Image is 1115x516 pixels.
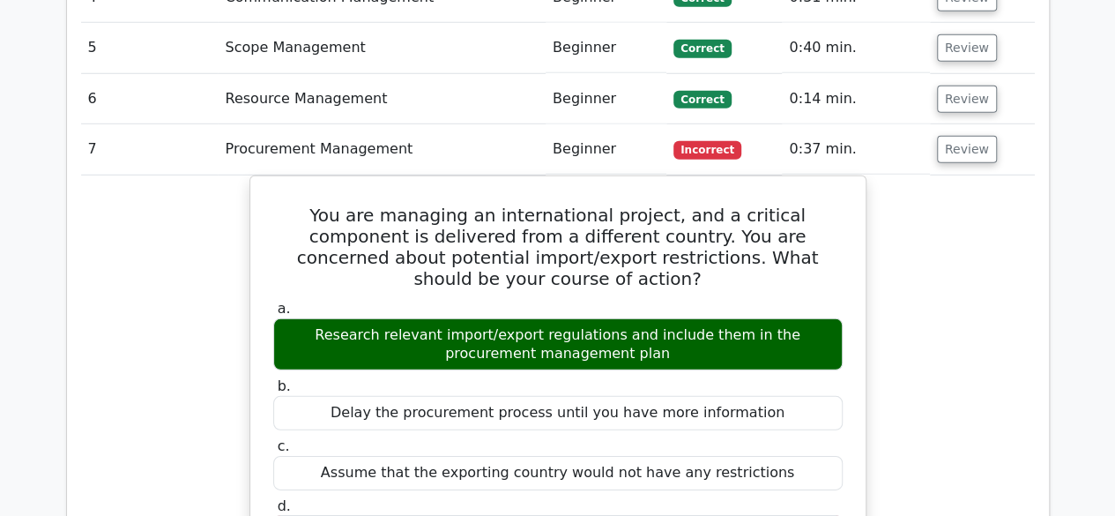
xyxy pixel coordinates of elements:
td: Procurement Management [218,124,545,175]
h5: You are managing an international project, and a critical component is delivered from a different... [271,205,844,289]
button: Review [937,136,997,163]
td: 6 [81,74,219,124]
span: c. [278,437,290,454]
span: d. [278,497,291,514]
span: b. [278,378,291,394]
td: 0:40 min. [782,23,929,73]
span: Correct [673,91,731,108]
td: 0:37 min. [782,124,929,175]
span: a. [278,300,291,317]
td: Beginner [546,23,666,73]
td: Beginner [546,74,666,124]
div: Delay the procurement process until you have more information [273,396,843,430]
td: 5 [81,23,219,73]
td: 7 [81,124,219,175]
div: Assume that the exporting country would not have any restrictions [273,456,843,490]
span: Incorrect [673,141,741,159]
td: Resource Management [218,74,545,124]
td: 0:14 min. [782,74,929,124]
button: Review [937,86,997,113]
button: Review [937,34,997,62]
td: Beginner [546,124,666,175]
span: Correct [673,40,731,57]
td: Scope Management [218,23,545,73]
div: Research relevant import/export regulations and include them in the procurement management plan [273,318,843,371]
